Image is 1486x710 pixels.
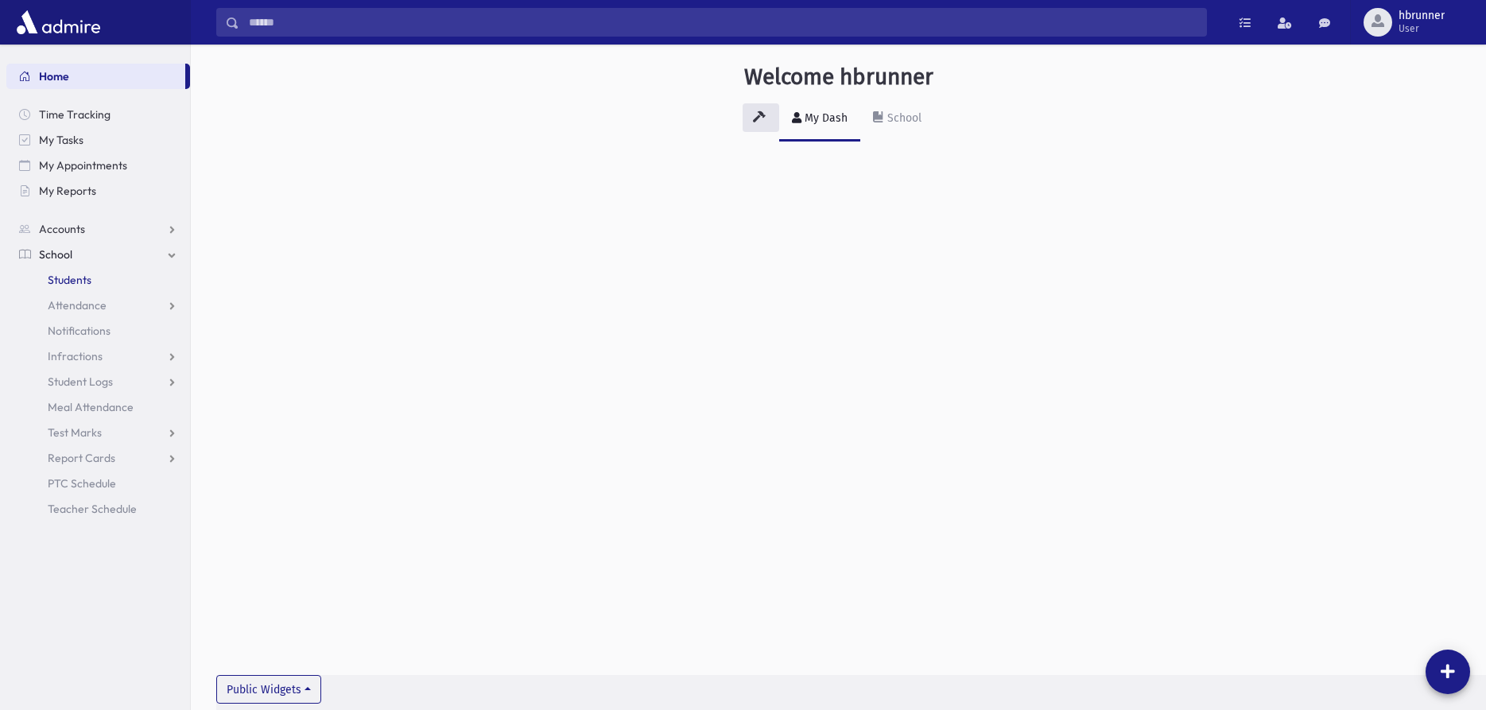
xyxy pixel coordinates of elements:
[39,247,72,262] span: School
[13,6,104,38] img: AdmirePro
[48,324,111,338] span: Notifications
[6,64,185,89] a: Home
[6,445,190,471] a: Report Cards
[6,394,190,420] a: Meal Attendance
[39,158,127,173] span: My Appointments
[6,496,190,522] a: Teacher Schedule
[48,451,115,465] span: Report Cards
[39,133,83,147] span: My Tasks
[6,153,190,178] a: My Appointments
[801,111,848,125] div: My Dash
[48,349,103,363] span: Infractions
[884,111,921,125] div: School
[6,343,190,369] a: Infractions
[39,107,111,122] span: Time Tracking
[39,184,96,198] span: My Reports
[6,102,190,127] a: Time Tracking
[6,216,190,242] a: Accounts
[39,222,85,236] span: Accounts
[6,178,190,204] a: My Reports
[6,318,190,343] a: Notifications
[48,476,116,491] span: PTC Schedule
[216,675,321,704] button: Public Widgets
[48,374,113,389] span: Student Logs
[6,267,190,293] a: Students
[1399,10,1445,22] span: hbrunner
[39,69,69,83] span: Home
[6,471,190,496] a: PTC Schedule
[1399,22,1445,35] span: User
[779,97,860,142] a: My Dash
[860,97,934,142] a: School
[6,127,190,153] a: My Tasks
[6,242,190,267] a: School
[48,273,91,287] span: Students
[6,420,190,445] a: Test Marks
[48,400,134,414] span: Meal Attendance
[6,293,190,318] a: Attendance
[744,64,933,91] h3: Welcome hbrunner
[239,8,1206,37] input: Search
[48,298,107,312] span: Attendance
[48,502,137,516] span: Teacher Schedule
[48,425,102,440] span: Test Marks
[6,369,190,394] a: Student Logs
